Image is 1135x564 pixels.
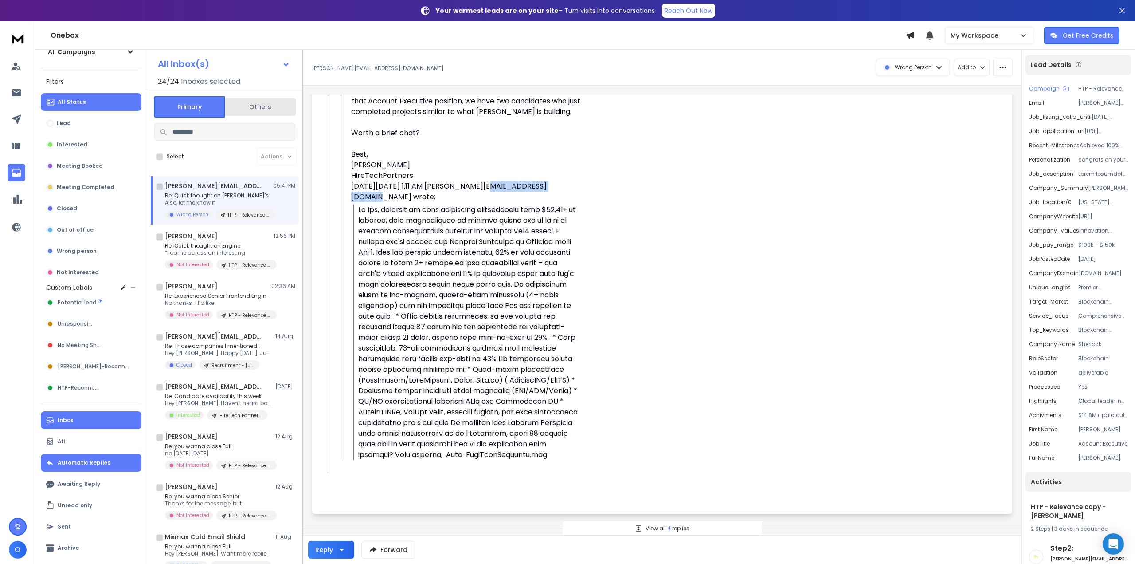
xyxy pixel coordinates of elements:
p: Sherlock [1078,341,1128,348]
p: HTP - Relevance based copy- OpenAI [229,462,271,469]
p: HTP - Relevance based copy- OpenAI [229,513,271,519]
label: Select [167,153,184,160]
p: Not Interested [176,261,209,268]
button: Unread only [41,497,141,514]
p: First Name [1029,426,1057,433]
button: [PERSON_NAME]-Reconnect [41,358,141,375]
button: Out of office [41,221,141,239]
p: Service_Focus [1029,312,1068,319]
div: Open Intercom Messenger [1103,533,1124,555]
h3: Filters [41,75,141,88]
p: View all replies [646,525,689,532]
p: Also, let me know if [165,199,271,206]
button: All Inbox(s) [151,55,297,73]
img: logo [9,30,27,47]
p: – Turn visits into conversations [436,6,655,15]
p: Not Interested [176,312,209,318]
p: companyDomain [1029,270,1079,277]
p: Add to [958,64,976,71]
h1: [PERSON_NAME] [165,432,218,441]
button: Sent [41,518,141,536]
p: Email [1029,99,1044,106]
h1: [PERSON_NAME] [165,482,218,491]
button: Meeting Completed [41,178,141,196]
button: Reply [308,541,354,559]
p: Lead [57,120,71,127]
p: Thanks for the message, but [165,500,271,507]
p: Campaign [1029,85,1060,92]
p: [DATE] [275,383,295,390]
span: [PERSON_NAME]-Reconnect [58,363,132,370]
p: job_pay_range [1029,241,1073,248]
p: Meeting Completed [57,184,114,191]
p: HTP - Relevance copy - [PERSON_NAME] [229,262,271,268]
p: Validation [1029,369,1057,376]
h6: Step 2 : [1050,543,1128,554]
button: Primary [154,96,225,118]
div: On [DATE] 04:54 +0300, [PERSON_NAME] , wrote: [351,11,583,460]
h1: All Inbox(s) [158,59,209,68]
p: Not Interested [176,462,209,469]
button: Unresponsive [41,315,141,333]
span: No Meeting Show [58,342,104,349]
h1: [PERSON_NAME] [165,232,218,241]
span: 24 / 24 [158,76,179,87]
p: Lorem Ipsumdol Sitametc adipisci elit s doeiu temporin utl etdoloremag aliquaeni admini veniam qu... [1078,170,1128,177]
span: Potential lead [58,299,96,306]
p: Proccessed [1029,383,1061,390]
p: Out of office [57,226,94,233]
p: Re: Those companies I mentioned.. [165,343,271,350]
span: 4 [667,525,672,532]
p: Global leader in blockchain security, offers a full suite of security solutions for smart contrac... [1078,398,1128,405]
h3: Inboxes selected [181,76,240,87]
h1: [PERSON_NAME][EMAIL_ADDRESS][DOMAIN_NAME] [165,382,262,391]
p: Personalization [1029,156,1070,163]
p: Wrong Person [176,211,208,218]
p: Achieved 100% outperformance rate in detecting critical vulnerabilities and secured over $100B in... [1080,142,1128,149]
p: Awaiting Reply [58,481,100,488]
p: jobTitle [1029,440,1050,447]
p: Blockchain security, smart contracts, collaborative audits, bug bounties, vulnerability assessment. [1078,327,1128,334]
p: Account Executive [1078,440,1128,447]
h3: Custom Labels [46,283,92,292]
button: O [9,541,27,559]
p: [PERSON_NAME] [1078,426,1128,433]
h1: Onebox [51,30,906,41]
p: Unique_angles [1029,284,1071,291]
p: [US_STATE][GEOGRAPHIC_DATA] [1078,199,1128,206]
p: Closed [57,205,77,212]
p: 12 Aug [275,483,295,490]
button: Not Interested [41,264,141,281]
p: Comprehensive security solutions including audits, bug bounties, and vulnerability assessments fo... [1078,312,1128,319]
p: Lead Details [1031,60,1072,69]
p: Automatic Replies [58,459,110,466]
p: job_application_url [1029,128,1084,135]
p: Recruitment - [US_STATE]. US - Google Accounts [211,362,254,369]
p: fullName [1029,454,1054,461]
div: Activities [1025,472,1131,492]
p: Company_Values [1029,227,1079,234]
p: Hey [PERSON_NAME], Happy [DATE], Just checking in [165,350,271,357]
span: 2 Steps [1031,525,1050,532]
p: [DOMAIN_NAME] [1079,270,1128,277]
p: Blockchain [1078,355,1128,362]
button: Archive [41,539,141,557]
p: Innovation, thoroughness, collaboration, and a commitment to security. [1079,227,1128,234]
p: companyWebsite [1029,213,1078,220]
p: Target_Market [1029,298,1068,305]
p: All Status [58,99,86,106]
p: [DATE] 5:13:34 PM [1092,114,1128,121]
button: Get Free Credits [1044,27,1119,44]
p: All [58,438,65,445]
p: 12 Aug [275,433,295,440]
button: Lead [41,114,141,132]
p: Company_Summary [1029,185,1088,192]
p: Not Interested [176,512,209,519]
p: no [DATE][DATE] [165,450,271,457]
p: HTP - Relevance based copy- OpenAI [229,312,271,319]
button: Meeting Booked [41,157,141,175]
p: 02:36 AM [271,283,295,290]
p: Not Interested [57,269,99,276]
p: My Workspace [951,31,1002,40]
